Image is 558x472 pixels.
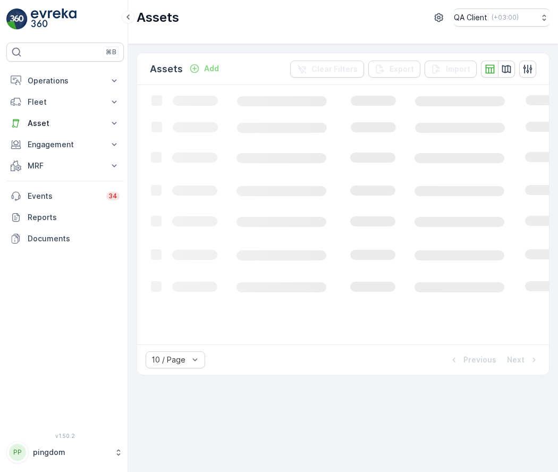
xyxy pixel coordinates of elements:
[28,233,120,244] p: Documents
[368,61,420,78] button: Export
[28,118,103,129] p: Asset
[106,48,116,56] p: ⌘B
[447,353,497,366] button: Previous
[506,353,540,366] button: Next
[33,447,109,458] p: pingdom
[6,155,124,176] button: MRF
[6,186,124,207] a: Events34
[507,355,525,365] p: Next
[454,12,487,23] p: QA Client
[108,192,117,200] p: 34
[28,139,103,150] p: Engagement
[290,61,364,78] button: Clear Filters
[6,441,124,463] button: PPpingdom
[425,61,477,78] button: Import
[9,444,26,461] div: PP
[28,212,120,223] p: Reports
[150,62,183,77] p: Assets
[6,113,124,134] button: Asset
[6,433,124,439] span: v 1.50.2
[28,75,103,86] p: Operations
[28,161,103,171] p: MRF
[31,9,77,30] img: logo_light-DOdMpM7g.png
[6,134,124,155] button: Engagement
[28,191,100,201] p: Events
[463,355,496,365] p: Previous
[454,9,549,27] button: QA Client(+03:00)
[492,13,519,22] p: ( +03:00 )
[28,97,103,107] p: Fleet
[6,228,124,249] a: Documents
[311,64,358,74] p: Clear Filters
[137,9,179,26] p: Assets
[204,63,219,74] p: Add
[390,64,414,74] p: Export
[6,207,124,228] a: Reports
[6,9,28,30] img: logo
[6,70,124,91] button: Operations
[446,64,470,74] p: Import
[6,91,124,113] button: Fleet
[185,62,223,75] button: Add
